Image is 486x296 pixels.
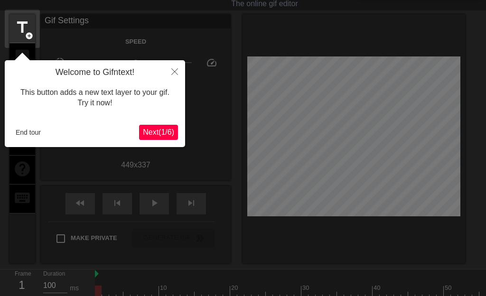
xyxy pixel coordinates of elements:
button: Close [164,60,185,82]
h4: Welcome to Gifntext! [12,67,178,78]
div: This button adds a new text layer to your gif. Try it now! [12,78,178,118]
span: Next ( 1 / 6 ) [143,128,174,136]
button: Next [139,125,178,140]
button: End tour [12,125,45,139]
